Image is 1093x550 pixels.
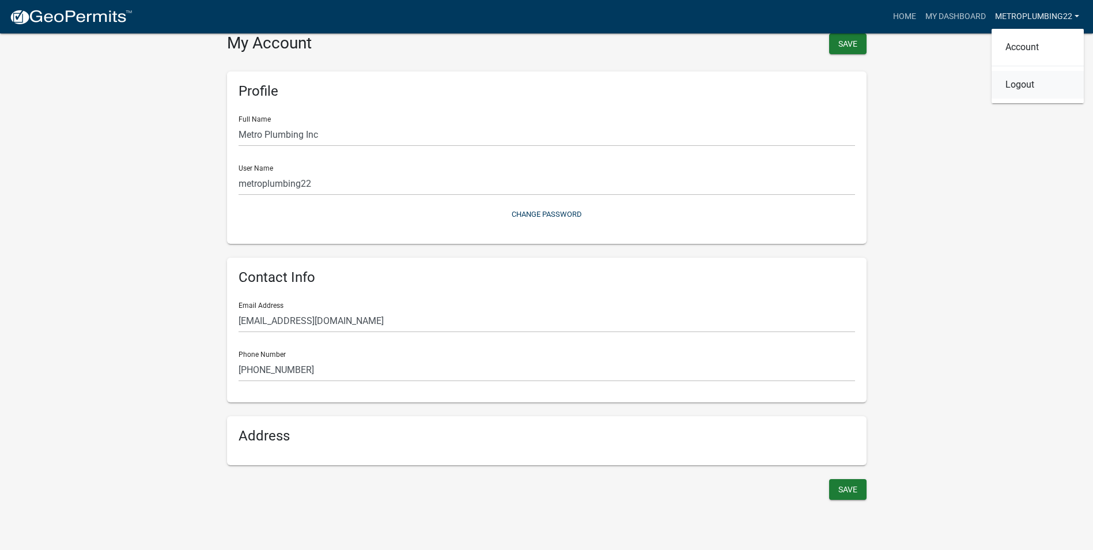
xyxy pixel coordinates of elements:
[227,33,538,53] h3: My Account
[921,6,990,28] a: My Dashboard
[990,6,1084,28] a: metroplumbing22
[829,479,867,500] button: Save
[829,33,867,54] button: Save
[239,83,855,100] h6: Profile
[239,205,855,224] button: Change Password
[992,33,1084,61] a: Account
[239,428,855,444] h6: Address
[992,71,1084,99] a: Logout
[992,29,1084,103] div: metroplumbing22
[888,6,921,28] a: Home
[239,269,855,286] h6: Contact Info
